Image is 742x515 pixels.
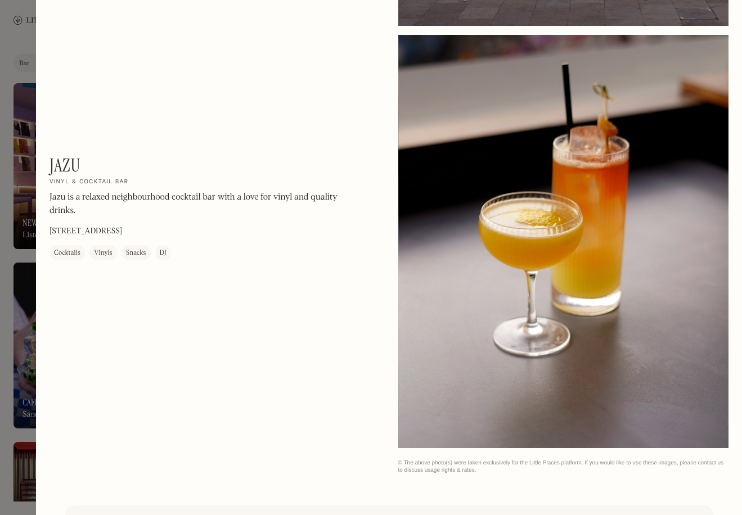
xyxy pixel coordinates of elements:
[398,459,729,474] div: © The above photo(s) were taken exclusively for the Little Places platform. If you would like to ...
[50,178,129,186] h2: Vinyl & cocktail bar
[126,247,146,259] div: Snacks
[50,155,80,176] h1: Jazu
[50,225,122,237] p: [STREET_ADDRESS]
[160,247,167,259] div: DJ
[54,247,80,259] div: Cocktails
[94,247,113,259] div: Vinyls
[50,191,353,218] p: Jazu is a relaxed neighbourhood cocktail bar with a love for vinyl and quality drinks.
